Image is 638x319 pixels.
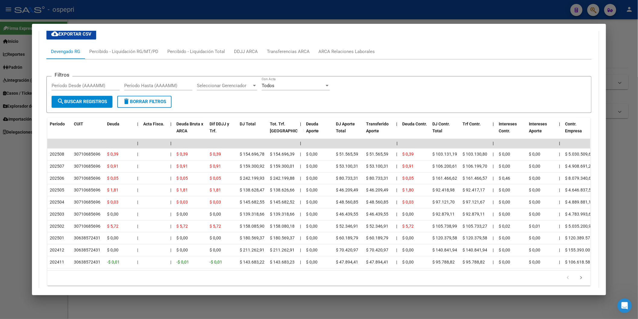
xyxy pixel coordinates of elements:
[51,32,91,37] span: Exportar CSV
[336,212,358,217] span: $ 46.439,55
[300,164,301,169] span: |
[51,49,80,55] div: Devengado RG
[107,176,118,181] span: $ 0,05
[493,236,494,241] span: |
[319,49,375,55] div: ARCA Relaciones Laborales
[137,236,138,241] span: |
[240,122,256,127] span: DJ Total
[300,122,301,127] span: |
[47,118,71,144] datatable-header-cell: Período
[262,83,274,89] span: Todos
[403,260,414,265] span: $ 0,00
[529,188,541,193] span: $ 0,00
[170,141,172,146] span: |
[107,248,118,253] span: $ 0,00
[394,118,400,144] datatable-header-cell: |
[306,152,317,157] span: $ 0,00
[176,152,188,157] span: $ 0,39
[559,176,560,181] span: |
[499,248,510,253] span: $ 0,00
[137,164,138,169] span: |
[565,236,599,241] span: $ 120.389.578,10
[336,224,358,229] span: $ 52.346,91
[107,224,118,229] span: $ 5,72
[170,152,171,157] span: |
[210,212,221,217] span: $ 0,00
[210,188,221,193] span: $ 1,81
[210,260,222,265] span: -$ 0,01
[463,152,488,157] span: $ 103.130,80
[107,200,118,205] span: $ 0,03
[433,200,455,205] span: $ 97.121,70
[210,152,221,157] span: $ 0,39
[559,122,561,127] span: |
[270,152,295,157] span: $ 154.696,39
[430,118,460,144] datatable-header-cell: DJ Contr. Total
[50,164,64,169] span: 202507
[403,212,414,217] span: $ 0,00
[300,141,301,146] span: |
[366,188,389,193] span: $ 46.209,49
[170,224,171,229] span: |
[403,176,414,181] span: $ 0,05
[396,236,397,241] span: |
[141,118,168,144] datatable-header-cell: Acta Fisca.
[306,260,317,265] span: $ 0,00
[270,236,295,241] span: $ 180.569,37
[267,49,310,55] div: Transferencias ARCA
[168,118,174,144] datatable-header-cell: |
[559,188,560,193] span: |
[137,122,138,127] span: |
[137,188,138,193] span: |
[306,212,317,217] span: $ 0,00
[433,152,457,157] span: $ 103.131,19
[240,152,264,157] span: $ 154.696,78
[167,49,225,55] div: Percibido - Liquidación Total
[559,260,560,265] span: |
[210,164,221,169] span: $ 0,91
[336,176,358,181] span: $ 80.733,31
[403,200,414,205] span: $ 0,03
[396,141,398,146] span: |
[240,200,264,205] span: $ 145.682,55
[463,260,485,265] span: $ 95.788,82
[270,200,295,205] span: $ 145.682,52
[107,122,119,127] span: Deuda
[300,176,301,181] span: |
[170,260,171,265] span: |
[46,29,96,40] button: Exportar CSV
[50,188,64,193] span: 202505
[499,212,510,217] span: $ 0,00
[396,248,397,253] span: |
[52,96,112,108] button: Buscar Registros
[403,164,414,169] span: $ 0,91
[50,212,64,217] span: 202503
[170,248,171,253] span: |
[270,176,295,181] span: $ 242.199,88
[559,236,560,241] span: |
[529,200,541,205] span: $ 0,00
[396,122,398,127] span: |
[396,212,397,217] span: |
[463,176,488,181] span: $ 161.466,57
[400,118,430,144] datatable-header-cell: Deuda Contr.
[300,260,301,265] span: |
[563,118,593,144] datatable-header-cell: Contr. Empresa
[433,188,455,193] span: $ 92.418,98
[565,164,594,169] span: $ 4.908.691,26
[499,188,510,193] span: $ 0,00
[71,118,105,144] datatable-header-cell: CUIT
[300,212,301,217] span: |
[499,224,510,229] span: $ 0,02
[137,200,138,205] span: |
[559,152,560,157] span: |
[463,236,488,241] span: $ 120.379,58
[491,118,497,144] datatable-header-cell: |
[529,260,541,265] span: $ 0,00
[176,122,203,134] span: Deuda Bruta x ARCA
[529,236,541,241] span: $ 0,00
[565,248,599,253] span: $ 155.393.002,84
[50,152,64,157] span: 202508
[74,163,100,170] div: 30710685696
[499,164,510,169] span: $ 0,00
